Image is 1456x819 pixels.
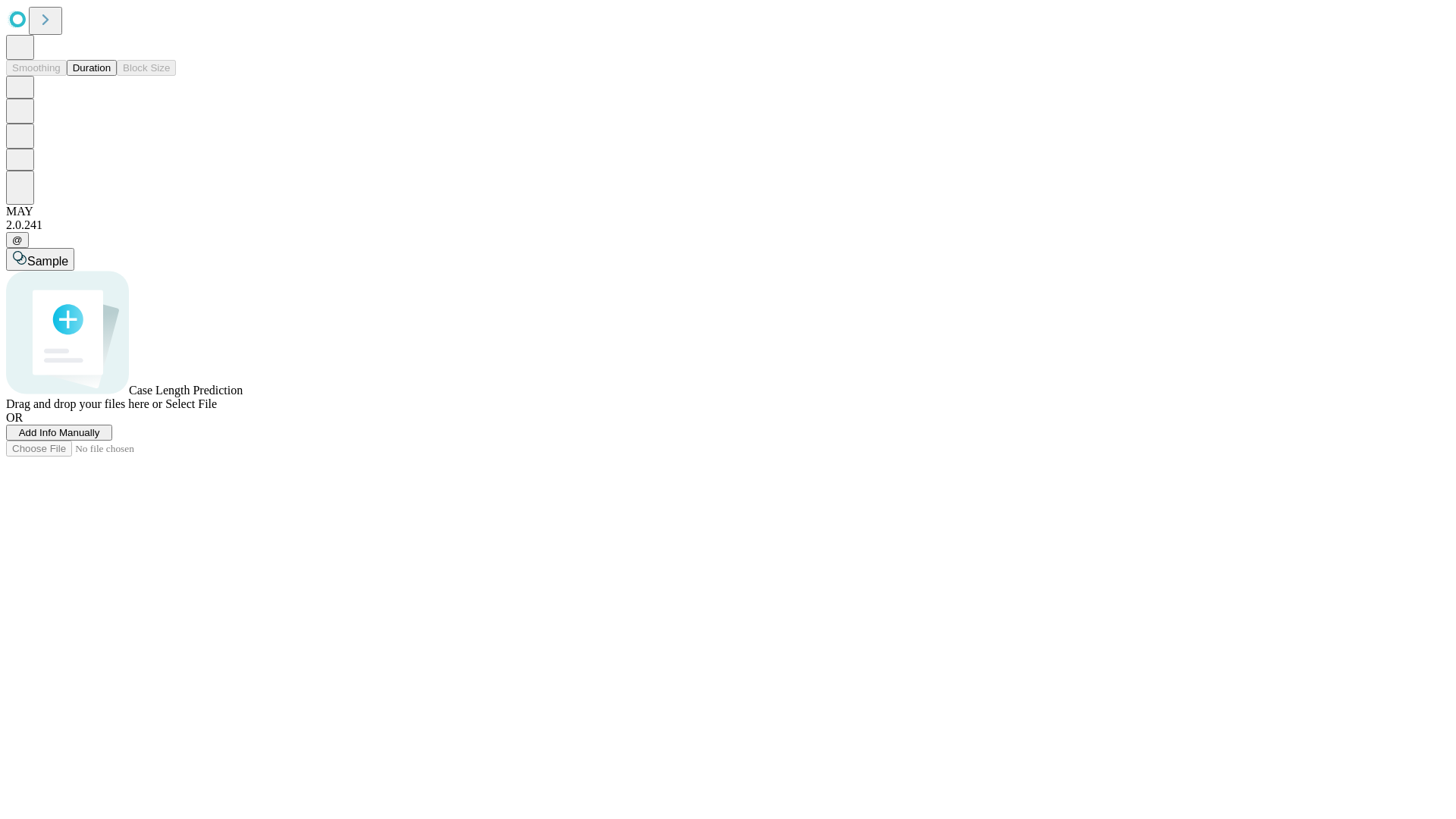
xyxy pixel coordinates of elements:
[27,255,68,268] span: Sample
[6,60,67,76] button: Smoothing
[117,60,176,76] button: Block Size
[6,232,29,248] button: @
[6,397,162,410] span: Drag and drop your files here or
[129,384,243,397] span: Case Length Prediction
[12,234,23,246] span: @
[6,425,112,441] button: Add Info Manually
[6,248,74,271] button: Sample
[6,218,1450,232] div: 2.0.241
[165,397,217,410] span: Select File
[19,427,100,438] span: Add Info Manually
[6,205,1450,218] div: MAY
[6,411,23,424] span: OR
[67,60,117,76] button: Duration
